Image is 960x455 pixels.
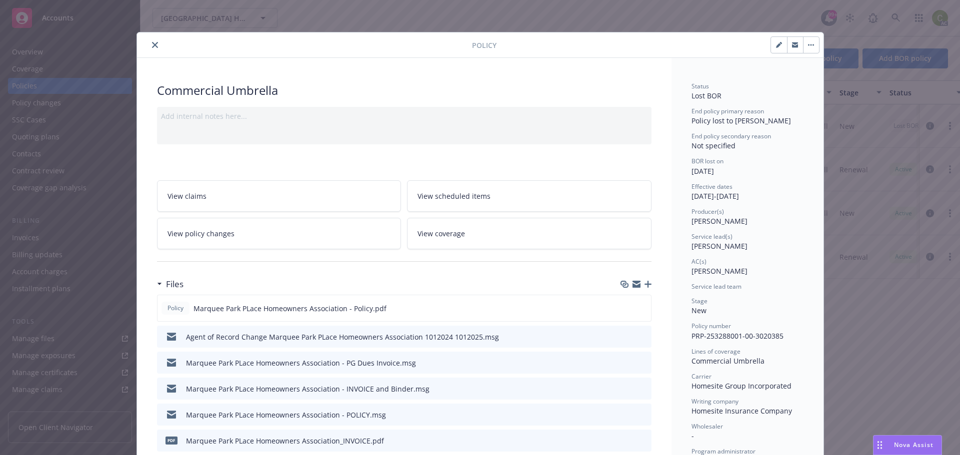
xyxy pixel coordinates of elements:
[157,180,401,212] a: View claims
[149,39,161,51] button: close
[691,91,721,100] span: Lost BOR
[691,297,707,305] span: Stage
[691,331,783,341] span: PRP-253288001-00-3020385
[691,157,723,165] span: BOR lost on
[157,82,651,99] div: Commercial Umbrella
[165,304,185,313] span: Policy
[691,116,791,125] span: Policy lost to [PERSON_NAME]
[691,107,764,115] span: End policy primary reason
[638,384,647,394] button: preview file
[894,441,933,449] span: Nova Assist
[407,218,651,249] a: View coverage
[186,358,416,368] div: Marquee Park PLace Homeowners Association - PG Dues Invoice.msg
[622,436,630,446] button: download file
[161,111,647,121] div: Add internal notes here...
[691,166,714,176] span: [DATE]
[638,332,647,342] button: preview file
[691,322,731,330] span: Policy number
[691,282,741,291] span: Service lead team
[691,306,706,315] span: New
[691,397,738,406] span: Writing company
[622,410,630,420] button: download file
[691,257,706,266] span: AC(s)
[417,228,465,239] span: View coverage
[691,182,803,201] div: [DATE] - [DATE]
[638,410,647,420] button: preview file
[638,358,647,368] button: preview file
[167,228,234,239] span: View policy changes
[622,303,630,314] button: download file
[186,332,499,342] div: Agent of Record Change Marquee Park PLace Homeowners Association 1012024 1012025.msg
[193,303,386,314] span: Marquee Park PLace Homeowners Association - Policy.pdf
[691,347,740,356] span: Lines of coverage
[873,436,886,455] div: Drag to move
[691,356,764,366] span: Commercial Umbrella
[691,216,747,226] span: [PERSON_NAME]
[691,372,711,381] span: Carrier
[407,180,651,212] a: View scheduled items
[691,266,747,276] span: [PERSON_NAME]
[622,332,630,342] button: download file
[873,435,942,455] button: Nova Assist
[638,436,647,446] button: preview file
[622,358,630,368] button: download file
[638,303,647,314] button: preview file
[691,141,735,150] span: Not specified
[691,207,724,216] span: Producer(s)
[691,406,792,416] span: Homesite Insurance Company
[417,191,490,201] span: View scheduled items
[691,82,709,90] span: Status
[157,218,401,249] a: View policy changes
[472,40,496,50] span: Policy
[691,431,694,441] span: -
[186,436,384,446] div: Marquee Park PLace Homeowners Association_INVOICE.pdf
[186,410,386,420] div: Marquee Park PLace Homeowners Association - POLICY.msg
[691,182,732,191] span: Effective dates
[691,422,723,431] span: Wholesaler
[157,278,183,291] div: Files
[622,384,630,394] button: download file
[166,278,183,291] h3: Files
[691,132,771,140] span: End policy secondary reason
[691,232,732,241] span: Service lead(s)
[167,191,206,201] span: View claims
[165,437,177,444] span: pdf
[691,241,747,251] span: [PERSON_NAME]
[691,381,791,391] span: Homesite Group Incorporated
[186,384,429,394] div: Marquee Park PLace Homeowners Association - INVOICE and Binder.msg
